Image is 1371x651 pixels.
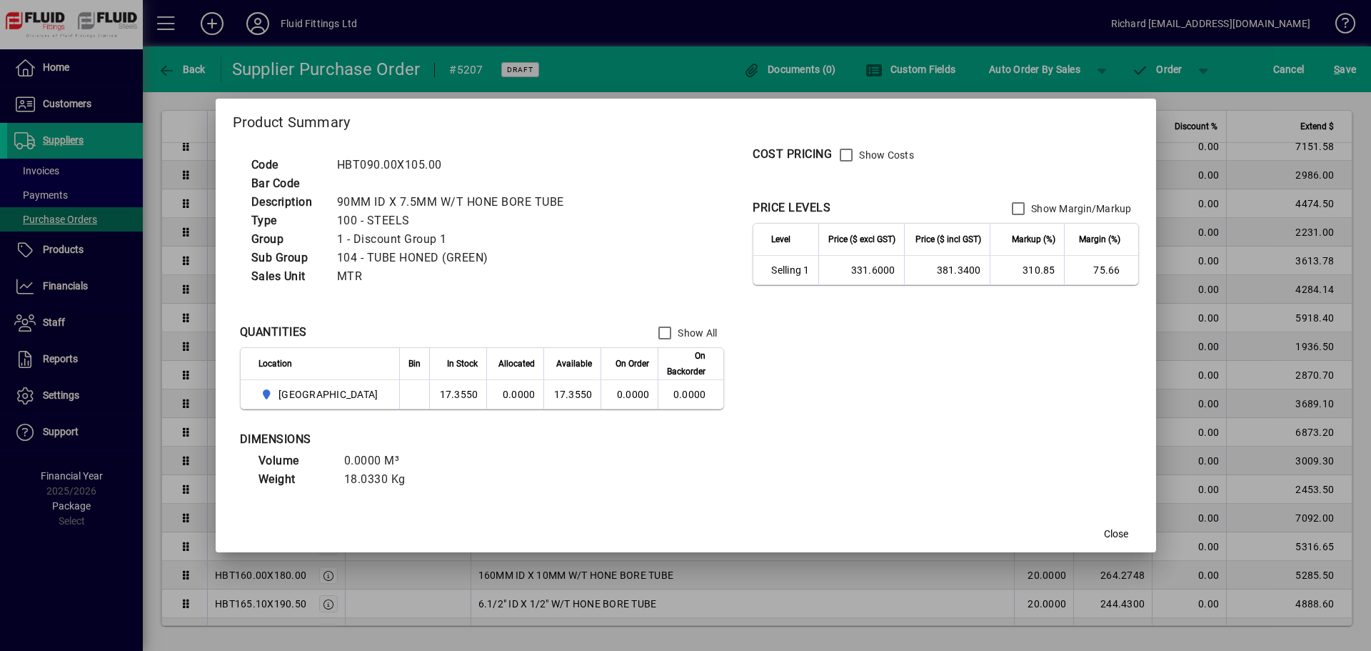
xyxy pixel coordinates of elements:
[216,99,1156,140] h2: Product Summary
[856,148,914,162] label: Show Costs
[1079,232,1120,247] span: Margin (%)
[429,380,486,409] td: 17.3550
[258,386,384,403] span: AUCKLAND
[1104,527,1128,542] span: Close
[667,348,705,379] span: On Backorder
[556,356,592,372] span: Available
[753,146,832,163] div: COST PRICING
[543,380,601,409] td: 17.3550
[617,389,650,400] span: 0.0000
[251,470,337,489] td: Weight
[244,249,330,267] td: Sub Group
[828,232,895,247] span: Price ($ excl GST)
[753,199,830,217] div: PRICE LEVELS
[330,156,581,174] td: HBT090.00X105.00
[330,267,581,286] td: MTR
[240,324,307,341] div: QUANTITIES
[244,212,330,230] td: Type
[1064,256,1138,284] td: 75.66
[330,212,581,230] td: 100 - STEELS
[244,193,330,212] td: Description
[337,452,423,470] td: 0.0000 M³
[240,431,597,448] div: DIMENSIONS
[1012,232,1055,247] span: Markup (%)
[771,232,790,247] span: Level
[244,156,330,174] td: Code
[330,193,581,212] td: 90MM ID X 7.5MM W/T HONE BORE TUBE
[244,267,330,286] td: Sales Unit
[408,356,421,372] span: Bin
[818,256,904,284] td: 331.6000
[278,387,378,402] span: [GEOGRAPHIC_DATA]
[330,249,581,267] td: 104 - TUBE HONED (GREEN)
[486,380,543,409] td: 0.0000
[904,256,990,284] td: 381.3400
[658,380,723,409] td: 0.0000
[616,356,649,372] span: On Order
[251,452,337,470] td: Volume
[447,356,478,372] span: In Stock
[1028,202,1132,216] label: Show Margin/Markup
[498,356,535,372] span: Allocated
[244,230,330,249] td: Group
[771,263,809,277] span: Selling 1
[990,256,1064,284] td: 310.85
[330,230,581,249] td: 1 - Discount Group 1
[675,326,717,340] label: Show All
[1093,521,1139,547] button: Close
[337,470,423,489] td: 18.0330 Kg
[244,174,330,193] td: Bar Code
[258,356,292,372] span: Location
[915,232,981,247] span: Price ($ incl GST)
